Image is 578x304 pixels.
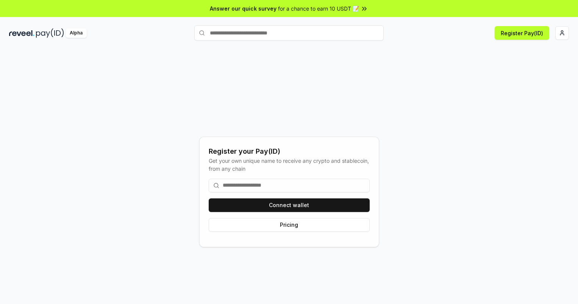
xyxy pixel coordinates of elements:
button: Connect wallet [209,198,370,212]
img: pay_id [36,28,64,38]
img: reveel_dark [9,28,34,38]
span: for a chance to earn 10 USDT 📝 [278,5,359,12]
div: Alpha [66,28,87,38]
div: Get your own unique name to receive any crypto and stablecoin, from any chain [209,157,370,173]
button: Pricing [209,218,370,232]
button: Register Pay(ID) [495,26,549,40]
span: Answer our quick survey [210,5,277,12]
div: Register your Pay(ID) [209,146,370,157]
